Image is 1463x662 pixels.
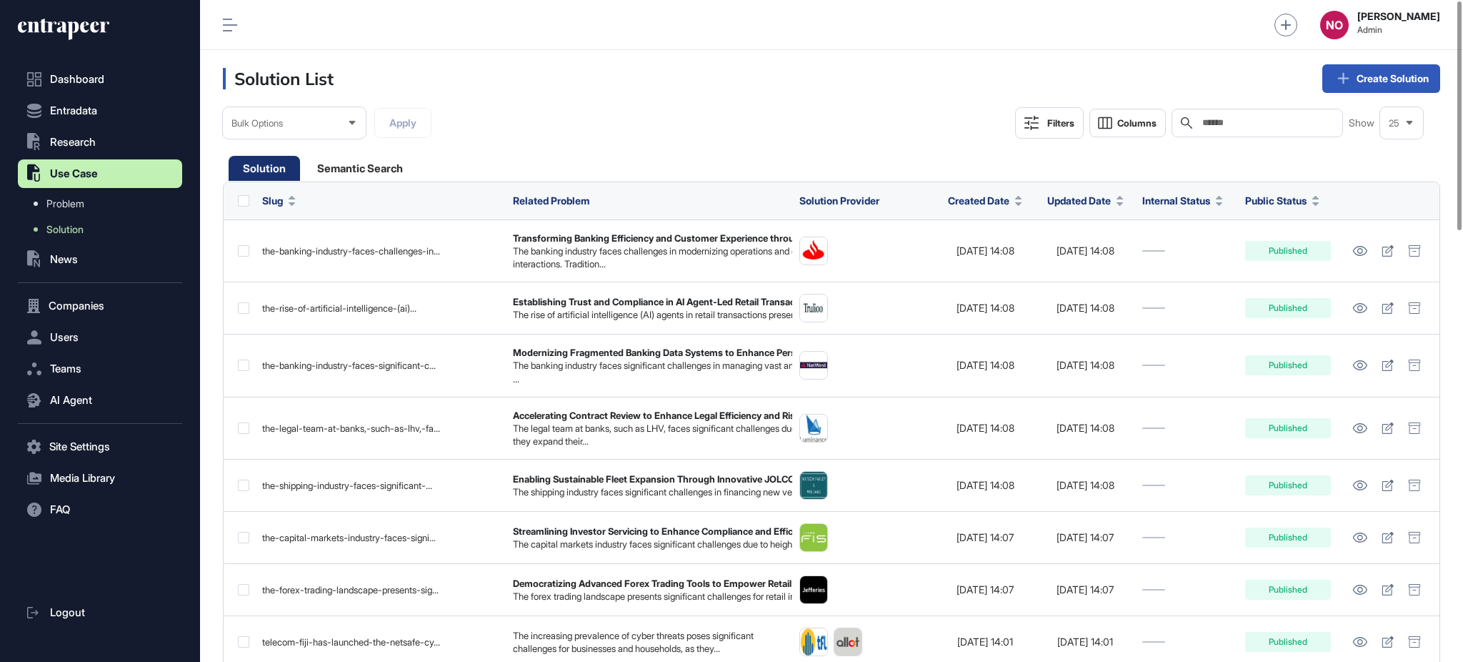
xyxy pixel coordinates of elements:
[50,137,96,148] span: Research
[799,237,828,265] a: SANTANDER
[18,355,182,383] button: Teams
[25,217,182,242] a: Solution
[1245,193,1319,208] button: Public Status
[799,414,828,443] a: Luminance
[50,504,70,515] span: FAQ
[800,628,827,656] img: Telecom Fiji
[513,577,1047,590] div: Democratizing Advanced Forex Trading Tools to Empower Retail Investors and Enhance Risk-Managed M...
[50,74,104,85] span: Dashboard
[1357,25,1440,35] span: Admin
[948,193,1009,208] span: Created Date
[800,472,827,499] img: Watson Farley & Williams
[800,576,827,603] img: Jefferies Financial Group
[50,168,98,179] span: Use Case
[262,359,499,372] div: the-banking-industry-faces-significant-c...
[942,360,1028,371] div: [DATE] 14:08
[50,105,97,117] span: Entradata
[262,193,296,208] button: Slug
[513,295,955,308] div: Establishing Trust and Compliance in AI Agent-Led Retail Transactions Through Credential Verifica...
[1057,244,1114,257] span: [DATE] 14:08
[513,346,959,359] div: Modernizing Fragmented Banking Data Systems to Enhance Personalization and Operational Efficiency
[1057,302,1114,314] span: [DATE] 14:08
[1245,475,1331,495] div: Published
[18,386,182,415] button: AI Agent
[1245,355,1331,375] div: Published
[1047,117,1074,129] div: Filters
[942,532,1028,543] div: [DATE] 14:07
[834,628,862,656] a: Allot
[834,628,862,656] img: Allot
[942,245,1028,257] div: [DATE] 14:08
[49,441,110,453] span: Site Settings
[948,193,1022,208] button: Created Date
[800,415,827,442] img: Luminance
[513,232,914,244] div: Transforming Banking Efficiency and Customer Experience through AI-Driven Modernization
[1057,531,1114,543] span: [DATE] 14:07
[1245,298,1331,318] div: Published
[46,224,84,235] span: Solution
[1245,528,1331,548] div: Published
[799,294,828,322] a: Trulioo
[1349,117,1374,129] span: Show
[800,237,827,265] img: SANTANDER
[942,423,1028,434] div: [DATE] 14:08
[513,409,907,422] div: Accelerating Contract Review to Enhance Legal Efficiency and Risk Management in Banking
[262,636,499,648] div: telecom-fiji-has-launched-the-netsafe-cy...
[1047,193,1111,208] span: Updated Date
[18,433,182,461] button: Site Settings
[18,292,182,320] button: Companies
[1057,636,1113,648] span: [DATE] 14:01
[50,607,85,618] span: Logout
[513,590,1047,603] div: The forex trading landscape presents significant challenges for retail investors, who often lack ...
[50,473,115,484] span: Media Library
[1057,583,1114,596] span: [DATE] 14:07
[1142,193,1223,208] button: Internal Status
[18,128,182,157] button: Research
[223,68,334,89] h3: Solution List
[50,254,78,265] span: News
[942,480,1028,491] div: [DATE] 14:08
[262,583,499,596] div: the-forex-trading-landscape-presents-sig...
[50,395,92,406] span: AI Agent
[942,636,1028,648] div: [DATE] 14:01
[18,598,182,627] a: Logout
[262,193,283,208] span: Slug
[1015,107,1084,139] button: Filters
[18,323,182,352] button: Users
[1320,11,1349,39] button: NO
[942,302,1028,314] div: [DATE] 14:08
[18,495,182,524] button: FAQ
[799,523,828,552] a: FIS
[1245,241,1331,261] div: Published
[799,628,828,656] a: Telecom Fiji
[1357,11,1440,22] strong: [PERSON_NAME]
[800,352,827,379] img: NatWest Bank
[303,156,417,181] div: Semantic Search
[262,302,499,315] div: the-rise-of-artificial-intelligence-(ai)...
[262,422,499,435] div: the-legal-team-at-banks,-such-as-lhv,-fa...
[1089,109,1166,137] button: Columns
[18,245,182,274] button: News
[799,575,828,604] a: Jefferies Financial Group
[513,629,785,655] div: The increasing prevalence of cyber threats poses significant challenges for businesses and househ...
[1245,193,1307,208] span: Public Status
[18,65,182,94] a: Dashboard
[942,584,1028,596] div: [DATE] 14:07
[1322,64,1440,93] a: Create Solution
[262,479,499,492] div: the-shipping-industry-faces-significant-...
[18,159,182,188] button: Use Case
[46,198,84,209] span: Problem
[1057,479,1114,491] span: [DATE] 14:08
[513,308,955,321] div: The rise of artificial intelligence (AI) agents in retail transactions presents significant chall...
[513,525,962,538] div: Streamlining Investor Servicing to Enhance Compliance and Efficiency Amid Rising Regulatory Demands
[1057,359,1114,371] span: [DATE] 14:08
[18,97,182,125] button: Entradata
[229,156,300,181] div: Solution
[50,332,79,343] span: Users
[25,191,182,217] a: Problem
[1245,418,1331,438] div: Published
[1245,632,1331,652] div: Published
[513,538,962,550] div: The capital markets industry faces significant challenges due to heightened regulatory controls a...
[800,295,827,322] img: Trulioo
